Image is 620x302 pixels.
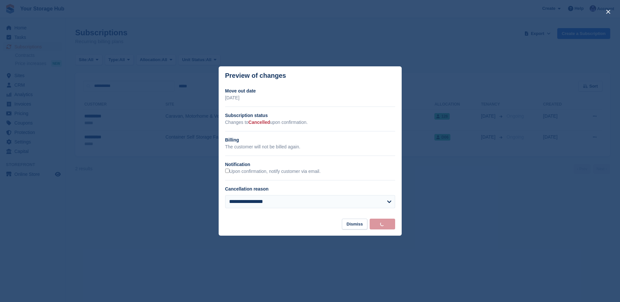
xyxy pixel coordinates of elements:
[225,169,321,175] label: Upon confirmation, notify customer via email.
[248,120,270,125] span: Cancelled
[225,137,395,143] h2: Billing
[225,186,269,192] label: Cancellation reason
[342,219,367,229] button: Dismiss
[225,88,395,94] h2: Move out date
[225,94,395,101] p: [DATE]
[603,7,613,17] button: close
[225,143,395,150] p: The customer will not be billed again.
[225,161,395,168] h2: Notification
[225,119,395,126] p: Changes to upon confirmation.
[225,112,395,119] h2: Subscription status
[225,169,229,173] input: Upon confirmation, notify customer via email.
[225,72,286,79] p: Preview of changes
